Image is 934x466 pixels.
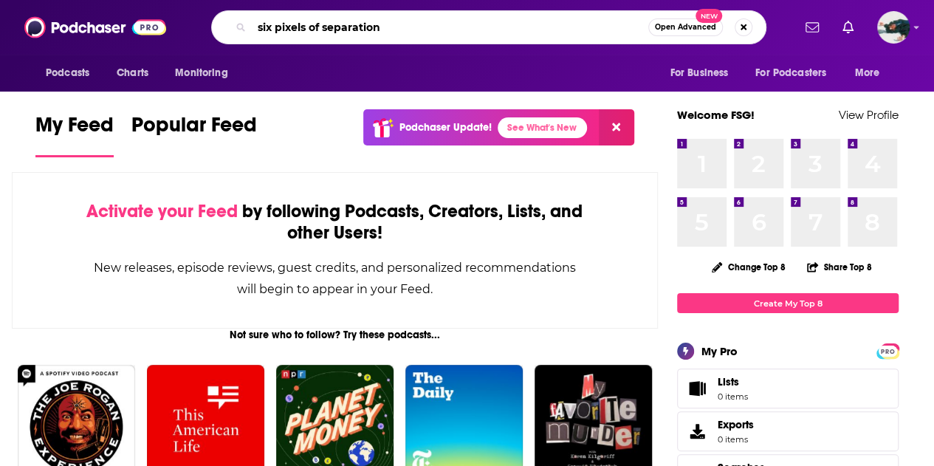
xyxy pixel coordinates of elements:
[677,369,899,408] a: Lists
[877,11,910,44] span: Logged in as fsg.publicity
[696,9,722,23] span: New
[86,257,583,300] div: New releases, episode reviews, guest credits, and personalized recommendations will begin to appe...
[648,18,723,36] button: Open AdvancedNew
[677,293,899,313] a: Create My Top 8
[718,375,748,388] span: Lists
[682,378,712,399] span: Lists
[655,24,716,31] span: Open Advanced
[670,63,728,83] span: For Business
[35,112,114,157] a: My Feed
[755,63,826,83] span: For Podcasters
[839,108,899,122] a: View Profile
[131,112,257,157] a: Popular Feed
[117,63,148,83] span: Charts
[131,112,257,146] span: Popular Feed
[399,121,492,134] p: Podchaser Update!
[677,411,899,451] a: Exports
[718,418,754,431] span: Exports
[746,59,848,87] button: open menu
[806,253,873,281] button: Share Top 8
[677,108,755,122] a: Welcome FSG!
[845,59,899,87] button: open menu
[165,59,247,87] button: open menu
[879,345,896,356] a: PRO
[107,59,157,87] a: Charts
[659,59,746,87] button: open menu
[877,11,910,44] button: Show profile menu
[877,11,910,44] img: User Profile
[718,434,754,445] span: 0 items
[879,346,896,357] span: PRO
[12,329,658,341] div: Not sure who to follow? Try these podcasts...
[86,200,238,222] span: Activate your Feed
[701,344,738,358] div: My Pro
[718,375,739,388] span: Lists
[175,63,227,83] span: Monitoring
[46,63,89,83] span: Podcasts
[718,391,748,402] span: 0 items
[703,258,794,276] button: Change Top 8
[211,10,766,44] div: Search podcasts, credits, & more...
[86,201,583,244] div: by following Podcasts, Creators, Lists, and other Users!
[35,112,114,146] span: My Feed
[498,117,587,138] a: See What's New
[682,421,712,442] span: Exports
[24,13,166,41] img: Podchaser - Follow, Share and Rate Podcasts
[252,16,648,39] input: Search podcasts, credits, & more...
[800,15,825,40] a: Show notifications dropdown
[837,15,859,40] a: Show notifications dropdown
[855,63,880,83] span: More
[35,59,109,87] button: open menu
